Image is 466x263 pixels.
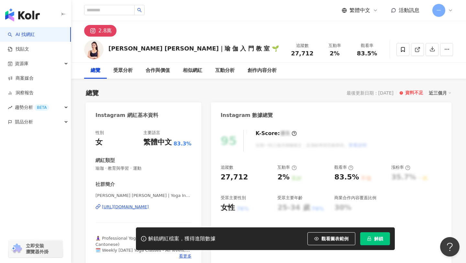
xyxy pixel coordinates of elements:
[437,7,441,14] span: 一
[26,243,49,255] span: 立即安裝 瀏覽器外掛
[146,67,170,74] div: 合作與價值
[330,50,340,57] span: 2%
[221,203,235,213] div: 女性
[334,172,359,182] div: 83.5%
[322,42,347,49] div: 互動率
[360,232,390,245] button: 解鎖
[391,165,410,170] div: 漲粉率
[113,67,133,74] div: 受眾分析
[98,26,112,35] div: 2.8萬
[307,232,355,245] button: 觀看圖表範例
[15,100,49,115] span: 趨勢分析
[95,166,192,171] span: 瑜珈 · 教育與學習 · 運動
[179,253,192,259] span: 看更多
[334,195,376,201] div: 商業合作內容覆蓋比例
[349,7,370,14] span: 繁體中文
[173,140,192,147] span: 83.3%
[15,56,28,71] span: 資源庫
[291,50,313,57] span: 27,712
[399,7,419,13] span: 活動訊息
[221,195,246,201] div: 受眾主要性別
[277,172,289,182] div: 2%
[108,44,279,52] div: [PERSON_NAME] [PERSON_NAME]｜瑜 伽 入 門 教 室 🌱
[143,137,172,147] div: 繁體中文
[91,67,100,74] div: 總覽
[277,165,296,170] div: 互動率
[290,42,315,49] div: 追蹤數
[374,236,383,241] span: 解鎖
[137,8,142,12] span: search
[34,104,49,111] div: BETA
[221,165,233,170] div: 追蹤數
[95,112,158,119] div: Instagram 網紅基本資料
[277,195,303,201] div: 受眾主要年齡
[256,130,297,137] div: K-Score :
[86,88,99,97] div: 總覽
[5,8,40,21] img: logo
[221,172,248,182] div: 27,712
[405,90,423,96] div: 資料不足
[347,90,394,96] div: 最後更新日期：[DATE]
[10,244,23,254] img: chrome extension
[95,181,115,188] div: 社群簡介
[183,67,202,74] div: 相似網紅
[15,115,33,129] span: 競品分析
[221,112,273,119] div: Instagram 數據總覽
[334,165,353,170] div: 觀看率
[8,31,35,38] a: searchAI 找網紅
[143,130,160,136] div: 主要語言
[355,42,379,49] div: 觀看率
[367,236,372,241] span: lock
[8,240,63,257] a: chrome extension立即安裝 瀏覽器外掛
[102,204,149,210] div: [URL][DOMAIN_NAME]
[84,40,104,59] img: KOL Avatar
[321,236,349,241] span: 觀看圖表範例
[429,89,451,97] div: 近三個月
[8,90,34,96] a: 洞察報告
[95,157,115,164] div: 網紅類型
[95,137,103,147] div: 女
[95,130,104,136] div: 性別
[95,204,192,210] a: [URL][DOMAIN_NAME]
[215,67,235,74] div: 互動分析
[95,193,192,199] span: [PERSON_NAME] [PERSON_NAME] | Yoga Instructor | [GEOGRAPHIC_DATA]🇨🇦🇭🇰 | pearyyoga
[357,50,377,57] span: 83.5%
[8,46,29,52] a: 找貼文
[8,75,34,82] a: 商案媒合
[248,67,277,74] div: 創作內容分析
[8,105,12,110] span: rise
[148,235,216,242] div: 解鎖網紅檔案，獲得進階數據
[84,25,116,37] button: 2.8萬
